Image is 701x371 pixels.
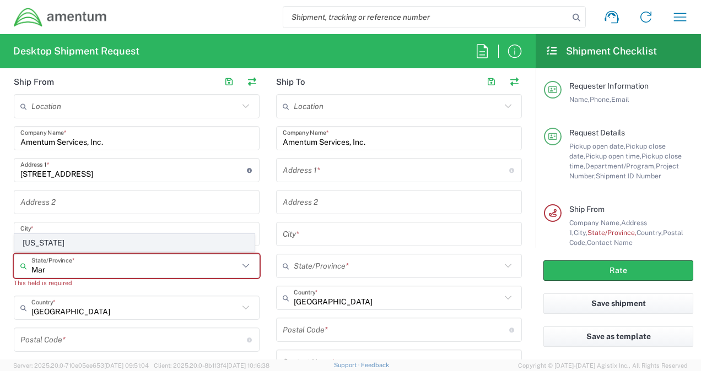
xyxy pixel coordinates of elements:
span: Contact Name [587,238,633,247]
h2: Ship To [276,77,305,88]
span: Pickup open time, [585,152,641,160]
span: City, [574,228,587,237]
span: Ship From [569,205,605,214]
span: Copyright © [DATE]-[DATE] Agistix Inc., All Rights Reserved [518,361,688,370]
span: Email [611,95,629,103]
a: Feedback [361,362,389,368]
h2: Desktop Shipment Request [13,45,139,58]
span: Request Details [569,128,625,137]
span: Company Name, [569,219,621,227]
span: Requester Information [569,81,649,90]
span: [US_STATE] [15,234,254,252]
button: Save as template [543,326,693,347]
span: Name, [569,95,590,103]
h2: Shipment Checklist [546,45,657,58]
span: Department/Program, [585,162,656,170]
span: Server: 2025.20.0-710e05ee653 [13,362,149,369]
span: Client: 2025.20.0-8b113f4 [154,362,269,369]
button: Rate [543,260,693,281]
a: Support [334,362,362,368]
span: State/Province, [587,228,637,237]
span: Phone, [590,95,611,103]
img: dyncorp [13,7,107,28]
input: Shipment, tracking or reference number [283,7,569,28]
div: This field is required [14,278,260,288]
span: [DATE] 09:51:04 [104,362,149,369]
button: Save shipment [543,293,693,314]
span: Pickup open date, [569,142,625,150]
span: Country, [637,228,663,237]
span: [DATE] 10:16:38 [227,362,269,369]
h2: Ship From [14,77,54,88]
span: Shipment ID Number [596,172,661,180]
